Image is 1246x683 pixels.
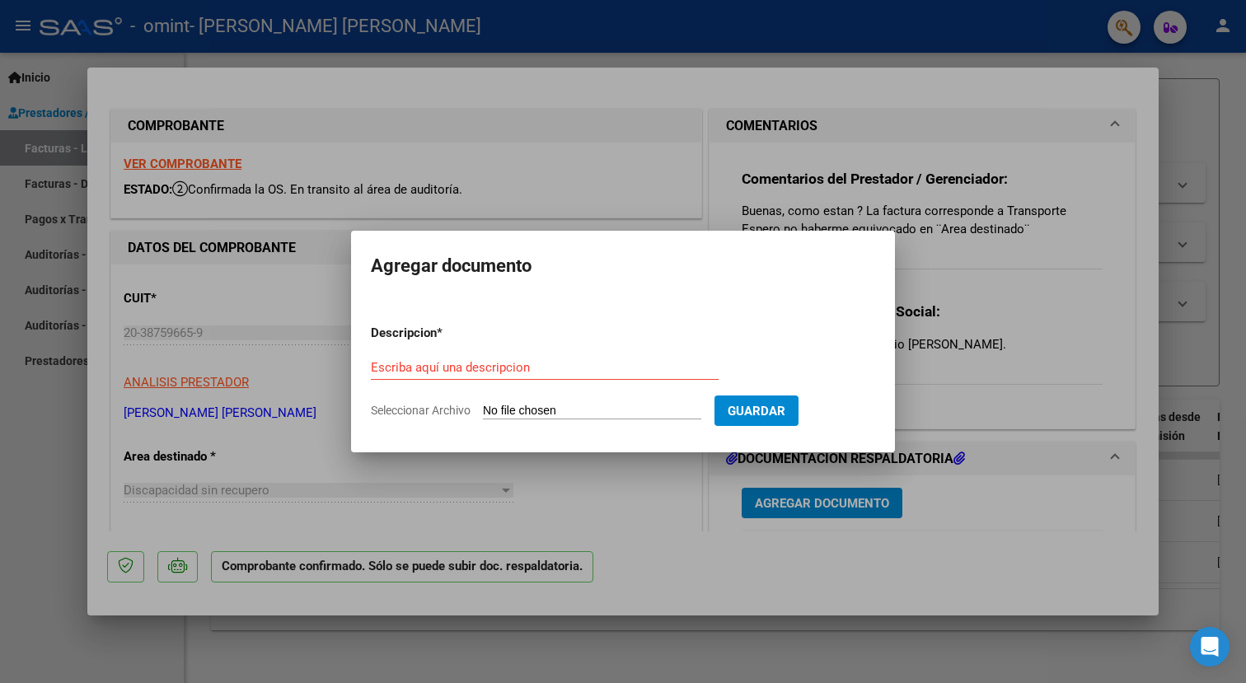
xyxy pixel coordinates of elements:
div: Open Intercom Messenger [1190,627,1230,667]
p: Descripcion [371,324,522,343]
span: Guardar [728,404,785,419]
h2: Agregar documento [371,250,875,282]
span: Seleccionar Archivo [371,404,471,417]
button: Guardar [714,395,799,426]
